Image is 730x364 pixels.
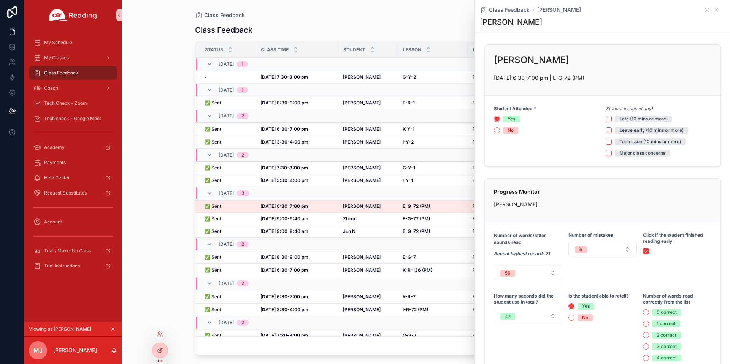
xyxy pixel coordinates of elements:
[29,215,117,229] a: Account
[205,203,251,209] a: ✅ Sent
[241,113,244,119] div: 2
[505,270,511,277] div: 56
[44,100,87,106] span: Tech Check - Zoom
[343,332,394,339] a: [PERSON_NAME]
[241,280,244,286] div: 2
[29,326,91,332] span: Viewing as [PERSON_NAME]
[260,267,308,273] strong: [DATE] 6:30-7:00 pm
[29,186,117,200] a: Request Substitutes
[480,17,542,27] h1: [PERSON_NAME]
[473,267,527,273] a: Family
[343,139,381,145] strong: [PERSON_NAME]
[619,127,684,134] div: Leave early (10 mins or more)
[205,307,221,313] span: ✅ Sent
[44,116,101,122] span: Tech check - Google Meet
[473,332,527,339] a: Family
[343,47,365,53] span: Student
[568,293,629,299] strong: Is the student able to retell?
[473,177,527,184] a: Family
[195,11,245,19] a: Class Feedback
[260,254,308,260] strong: [DATE] 8:30-9:00 pm
[195,25,252,35] h1: Class Feedback
[260,177,308,183] strong: [DATE] 3:30-4:00 pm
[343,254,381,260] strong: [PERSON_NAME]
[241,152,244,158] div: 2
[219,190,234,196] span: [DATE]
[44,190,87,196] span: Request Substitutes
[205,126,251,132] a: ✅ Sent
[473,74,527,80] a: Family
[29,51,117,65] a: My Classes
[260,294,308,299] strong: [DATE] 6:30-7:00 pm
[241,241,244,247] div: 2
[205,100,221,106] span: ✅ Sent
[204,11,245,19] span: Class Feedback
[205,216,251,222] a: ✅ Sent
[508,116,515,122] div: Yes
[494,188,540,195] strong: Progress Monitor
[260,332,308,338] strong: [DATE] 7:30-8:00 pm
[343,228,355,234] strong: Jun N
[205,267,251,273] a: ✅ Sent
[205,74,251,80] a: -
[403,177,463,184] a: I-Y-1
[568,232,613,238] strong: Number of mistakes
[260,216,334,222] a: [DATE] 9:00-9:40 am
[260,177,334,184] a: [DATE] 3:30-4:00 pm
[473,126,487,132] span: Family
[403,139,414,145] strong: I-Y-2
[489,6,530,14] span: Class Feedback
[44,40,72,46] span: My Schedule
[473,228,527,234] a: Family
[44,85,58,91] span: Coach
[49,9,97,21] img: App logo
[403,294,416,299] strong: K-R-7
[29,36,117,49] a: My Schedule
[260,100,308,106] strong: [DATE] 8:30-9:00 pm
[403,74,416,80] strong: G-Y-2
[619,116,668,122] div: Late (10 mins or more)
[473,267,487,273] span: Family
[657,355,677,361] div: 4 correct
[205,332,221,339] span: ✅ Sent
[205,228,251,234] a: ✅ Sent
[205,294,251,300] a: ✅ Sent
[473,294,487,300] span: Family
[44,160,66,166] span: Payments
[473,47,494,53] span: District
[260,228,334,234] a: [DATE] 9:00-9:40 am
[260,294,334,300] a: [DATE] 6:30-7:00 pm
[403,165,415,171] strong: G-Y-1
[657,320,676,327] div: 1 correct
[403,216,430,222] strong: E-G-72 (PM)
[29,81,117,95] a: Coach
[24,30,122,283] div: scrollable content
[343,228,394,234] a: Jun N
[260,165,308,171] strong: [DATE] 7:30-8:00 pm
[643,232,711,244] strong: Click if the student finished reading early.
[260,228,308,234] strong: [DATE] 9:00-9:40 am
[343,126,394,132] a: [PERSON_NAME]
[403,74,463,80] a: G-Y-2
[403,228,430,234] strong: E-G-72 (PM)
[29,97,117,110] a: Tech Check - Zoom
[494,54,569,66] h2: [PERSON_NAME]
[260,126,308,132] strong: [DATE] 6:30-7:00 pm
[343,165,381,171] strong: [PERSON_NAME]
[473,139,527,145] a: Family
[205,216,221,222] span: ✅ Sent
[343,177,381,183] strong: [PERSON_NAME]
[473,254,487,260] span: Family
[473,307,527,313] a: Family
[403,294,463,300] a: K-R-7
[219,152,234,158] span: [DATE]
[579,246,582,253] div: 6
[260,126,334,132] a: [DATE] 6:30-7:00 pm
[260,254,334,260] a: [DATE] 8:30-9:00 pm
[473,74,487,80] span: Family
[219,280,234,286] span: [DATE]
[403,332,463,339] a: G-R-7
[241,320,244,326] div: 2
[205,294,221,300] span: ✅ Sent
[480,6,530,14] a: Class Feedback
